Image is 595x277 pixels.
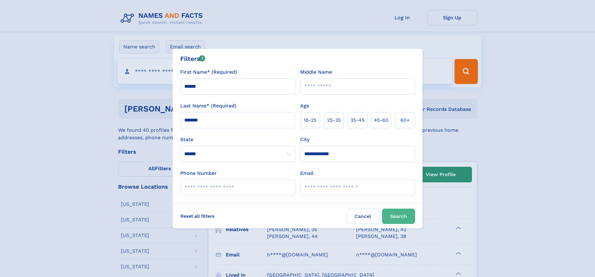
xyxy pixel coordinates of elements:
label: Middle Name [300,68,332,76]
label: Reset all filters [176,209,219,224]
label: First Name* (Required) [180,68,237,76]
label: Age [300,102,309,110]
label: Phone Number [180,170,217,177]
span: 25‑35 [327,116,341,124]
div: Filters [180,54,206,63]
span: 18‑25 [304,116,316,124]
label: Email [300,170,314,177]
span: 35‑45 [350,116,364,124]
span: 45‑60 [374,116,389,124]
label: Last Name* (Required) [180,102,236,110]
span: 60+ [400,116,410,124]
label: State [180,136,295,143]
label: Cancel [346,209,379,224]
label: City [300,136,310,143]
button: Search [382,209,415,224]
